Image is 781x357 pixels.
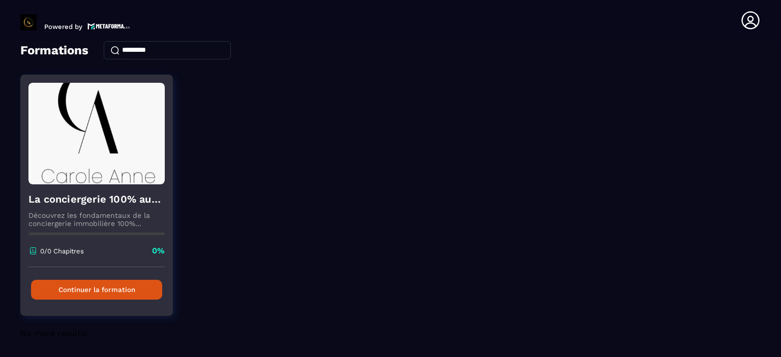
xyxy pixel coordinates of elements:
[28,211,165,228] p: Découvrez les fondamentaux de la conciergerie immobilière 100% automatisée. Cette formation est c...
[20,43,88,57] h4: Formations
[20,14,37,30] img: logo-branding
[152,245,165,256] p: 0%
[20,329,87,338] span: No more results!
[31,280,162,300] button: Continuer la formation
[28,192,165,206] h4: La conciergerie 100% automatisée
[87,22,130,30] img: logo
[40,247,84,255] p: 0/0 Chapitres
[20,75,186,329] a: formation-backgroundLa conciergerie 100% automatiséeDécouvrez les fondamentaux de la conciergerie...
[28,83,165,184] img: formation-background
[44,23,82,30] p: Powered by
